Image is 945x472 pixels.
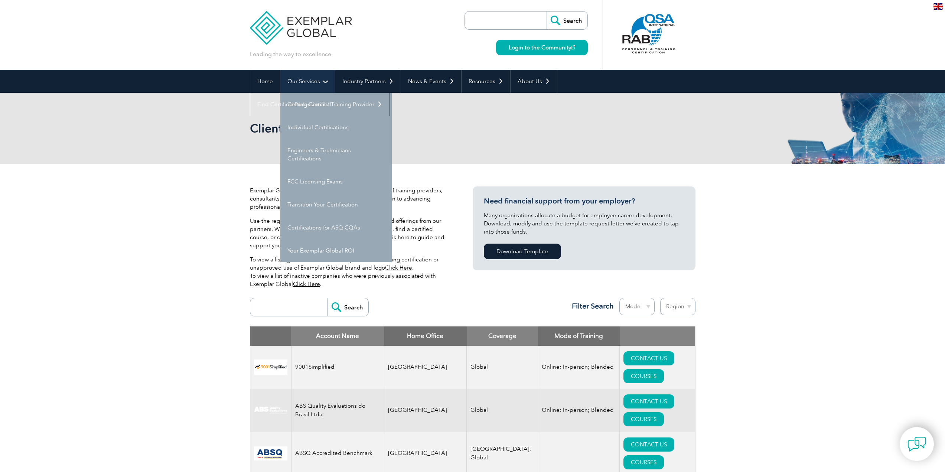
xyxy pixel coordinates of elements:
[567,302,614,311] h3: Filter Search
[496,40,588,55] a: Login to the Community
[385,264,412,271] a: Click Here
[623,351,674,365] a: CONTACT US
[328,298,368,316] input: Search
[933,3,943,10] img: en
[250,186,450,211] p: Exemplar Global proudly works with a global network of training providers, consultants, and organ...
[484,244,561,259] a: Download Template
[250,255,450,288] p: To view a listing of false claims of Exemplar Global training certification or unapproved use of ...
[254,406,287,414] img: c92924ac-d9bc-ea11-a814-000d3a79823d-logo.jpg
[571,45,575,49] img: open_square.png
[250,93,389,116] a: Find Certified Professional / Training Provider
[623,369,664,383] a: COURSES
[250,50,331,58] p: Leading the way to excellence
[511,70,557,93] a: About Us
[484,196,684,206] h3: Need financial support from your employer?
[280,216,392,239] a: Certifications for ASQ CQAs
[291,389,384,432] td: ABS Quality Evaluations do Brasil Ltda.
[280,116,392,139] a: Individual Certifications
[401,70,461,93] a: News & Events
[291,326,384,346] th: Account Name: activate to sort column descending
[384,326,467,346] th: Home Office: activate to sort column ascending
[538,389,620,432] td: Online; In-person; Blended
[293,281,320,287] a: Click Here
[254,359,287,375] img: 37c9c059-616f-eb11-a812-002248153038-logo.png
[280,139,392,170] a: Engineers & Technicians Certifications
[280,70,335,93] a: Our Services
[620,326,695,346] th: : activate to sort column ascending
[291,346,384,389] td: 9001Simplified
[623,455,664,469] a: COURSES
[384,389,467,432] td: [GEOGRAPHIC_DATA]
[547,12,587,29] input: Search
[384,346,467,389] td: [GEOGRAPHIC_DATA]
[538,346,620,389] td: Online; In-person; Blended
[280,239,392,262] a: Your Exemplar Global ROI
[623,437,674,452] a: CONTACT US
[462,70,510,93] a: Resources
[280,193,392,216] a: Transition Your Certification
[484,211,684,236] p: Many organizations allocate a budget for employee career development. Download, modify and use th...
[538,326,620,346] th: Mode of Training: activate to sort column ascending
[467,389,538,432] td: Global
[250,123,562,134] h2: Client Register
[254,446,287,460] img: cc24547b-a6e0-e911-a812-000d3a795b83-logo.png
[280,170,392,193] a: FCC Licensing Exams
[467,346,538,389] td: Global
[335,70,401,93] a: Industry Partners
[623,394,674,408] a: CONTACT US
[907,435,926,453] img: contact-chat.png
[250,70,280,93] a: Home
[250,217,450,250] p: Use the register below to discover detailed profiles and offerings from our partners. Whether you...
[623,412,664,426] a: COURSES
[467,326,538,346] th: Coverage: activate to sort column ascending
